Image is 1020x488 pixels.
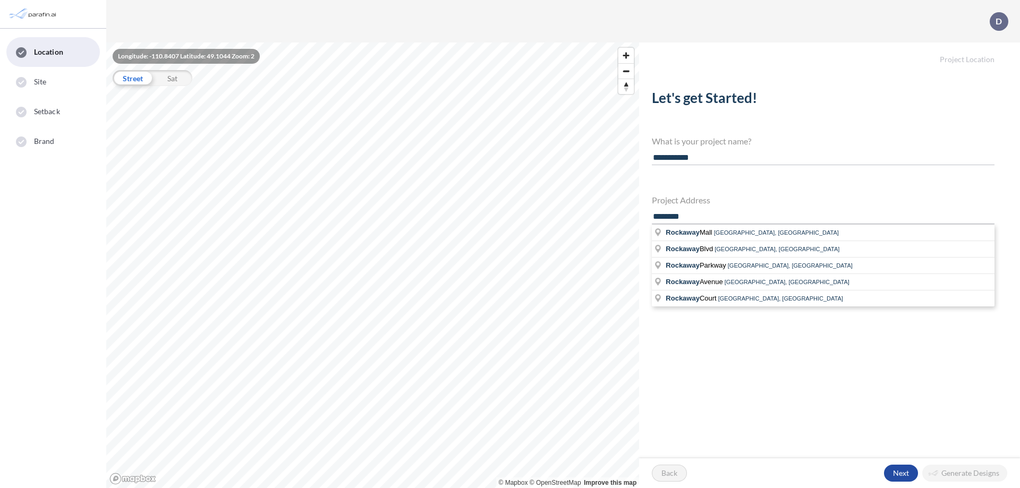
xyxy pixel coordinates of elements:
[152,70,192,86] div: Sat
[113,70,152,86] div: Street
[8,4,59,24] img: Parafin
[666,278,724,286] span: Avenue
[652,90,994,110] h2: Let's get Started!
[618,79,634,94] button: Reset bearing to north
[893,468,909,478] p: Next
[714,229,839,236] span: [GEOGRAPHIC_DATA], [GEOGRAPHIC_DATA]
[666,228,713,236] span: Mall
[34,106,60,117] span: Setback
[618,64,634,79] span: Zoom out
[715,246,839,252] span: [GEOGRAPHIC_DATA], [GEOGRAPHIC_DATA]
[652,195,994,205] h4: Project Address
[652,136,994,146] h4: What is your project name?
[666,245,700,253] span: Rockaway
[584,479,636,486] a: Improve this map
[499,479,528,486] a: Mapbox
[718,295,843,302] span: [GEOGRAPHIC_DATA], [GEOGRAPHIC_DATA]
[666,278,700,286] span: Rockaway
[666,261,727,269] span: Parkway
[113,49,260,64] div: Longitude: -110.8407 Latitude: 49.1044 Zoom: 2
[728,262,853,269] span: [GEOGRAPHIC_DATA], [GEOGRAPHIC_DATA]
[666,228,700,236] span: Rockaway
[109,473,156,485] a: Mapbox homepage
[34,47,63,57] span: Location
[530,479,581,486] a: OpenStreetMap
[666,245,715,253] span: Blvd
[618,48,634,63] button: Zoom in
[618,63,634,79] button: Zoom out
[106,42,639,488] canvas: Map
[666,294,718,302] span: Court
[639,42,1020,64] h5: Project Location
[996,16,1002,26] p: D
[34,76,46,87] span: Site
[666,261,700,269] span: Rockaway
[666,294,700,302] span: Rockaway
[884,465,918,482] button: Next
[725,279,849,285] span: [GEOGRAPHIC_DATA], [GEOGRAPHIC_DATA]
[34,136,55,147] span: Brand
